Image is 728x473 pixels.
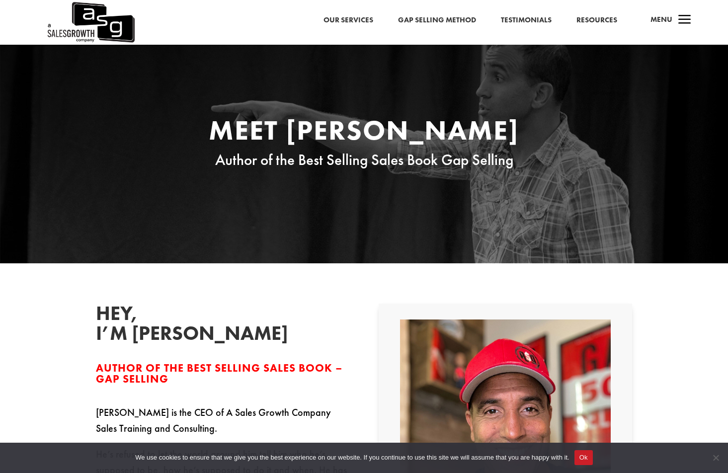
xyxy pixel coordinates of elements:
p: [PERSON_NAME] is the CEO of A Sales Growth Company Sales Training and Consulting. [96,404,349,446]
a: Our Services [324,14,373,27]
a: Testimonials [501,14,552,27]
span: Menu [650,14,672,24]
span: We use cookies to ensure that we give you the best experience on our website. If you continue to ... [135,453,569,463]
h1: Meet [PERSON_NAME] [175,116,553,149]
a: Resources [576,14,617,27]
button: Ok [574,450,593,465]
span: a [675,10,695,30]
span: Author of the Best Selling Sales Book – Gap Selling [96,361,342,386]
span: No [711,453,721,463]
h2: Hey, I’m [PERSON_NAME] [96,304,245,348]
a: Gap Selling Method [398,14,476,27]
span: Author of the Best Selling Sales Book Gap Selling [215,150,513,169]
